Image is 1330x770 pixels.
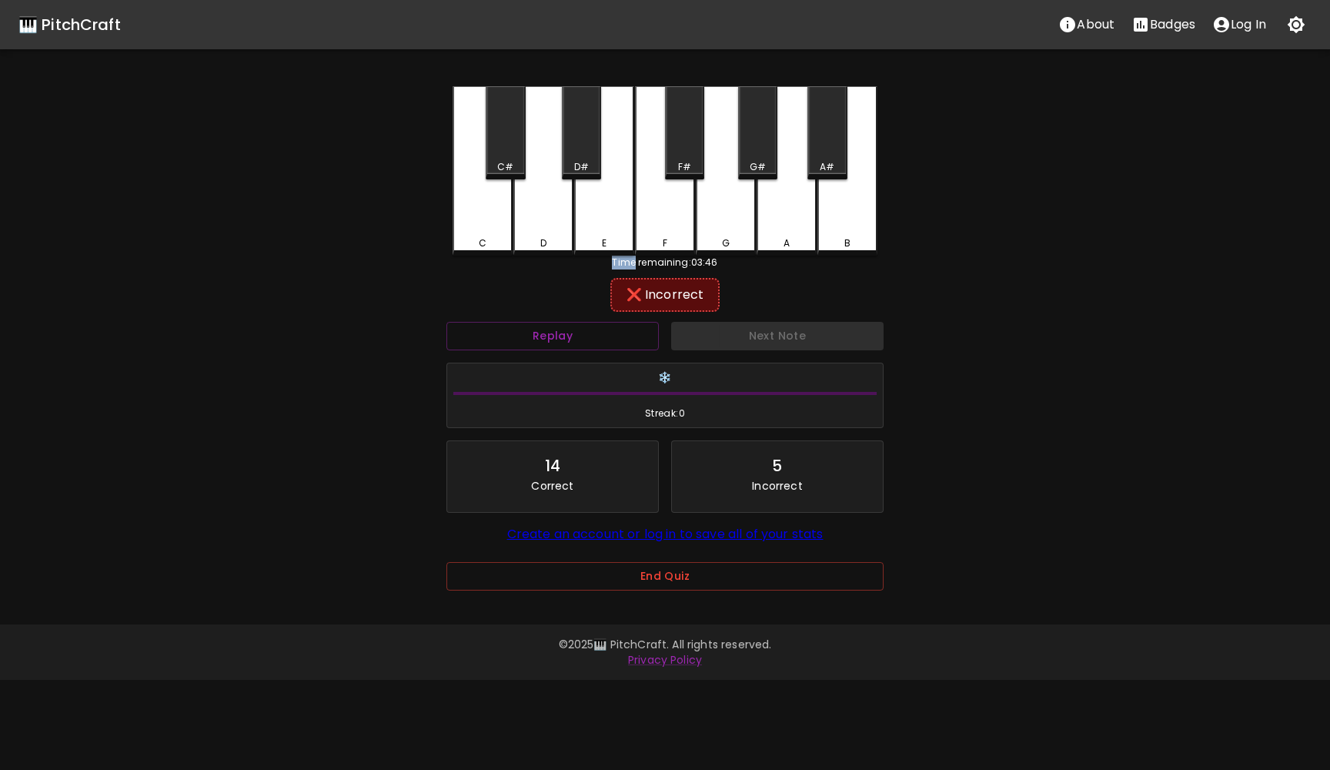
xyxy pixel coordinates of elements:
div: C [479,236,486,250]
div: A [784,236,790,250]
h6: ❄️ [453,370,877,387]
p: © 2025 🎹 PitchCraft. All rights reserved. [222,637,1108,652]
p: Log In [1231,15,1266,34]
div: F# [678,160,691,174]
p: Incorrect [752,478,802,494]
div: A# [820,160,834,174]
div: E [602,236,607,250]
p: About [1077,15,1114,34]
div: 14 [545,454,560,478]
button: About [1050,9,1123,40]
div: F [663,236,667,250]
button: account of current user [1204,9,1275,40]
p: Badges [1150,15,1195,34]
a: Create an account or log in to save all of your stats [507,525,824,543]
div: 5 [772,454,782,478]
button: End Quiz [446,562,884,591]
button: Stats [1123,9,1204,40]
div: C# [497,160,513,174]
a: 🎹 PitchCraft [18,12,121,37]
div: ❌ Incorrect [618,286,712,304]
div: G# [750,160,766,174]
button: Replay [446,322,659,350]
a: Privacy Policy [628,652,702,668]
div: D [540,236,546,250]
div: B [844,236,850,250]
div: D# [574,160,589,174]
div: Time remaining: 03:46 [453,256,877,269]
p: Correct [531,478,573,494]
div: G [722,236,730,250]
span: Streak: 0 [453,406,877,421]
